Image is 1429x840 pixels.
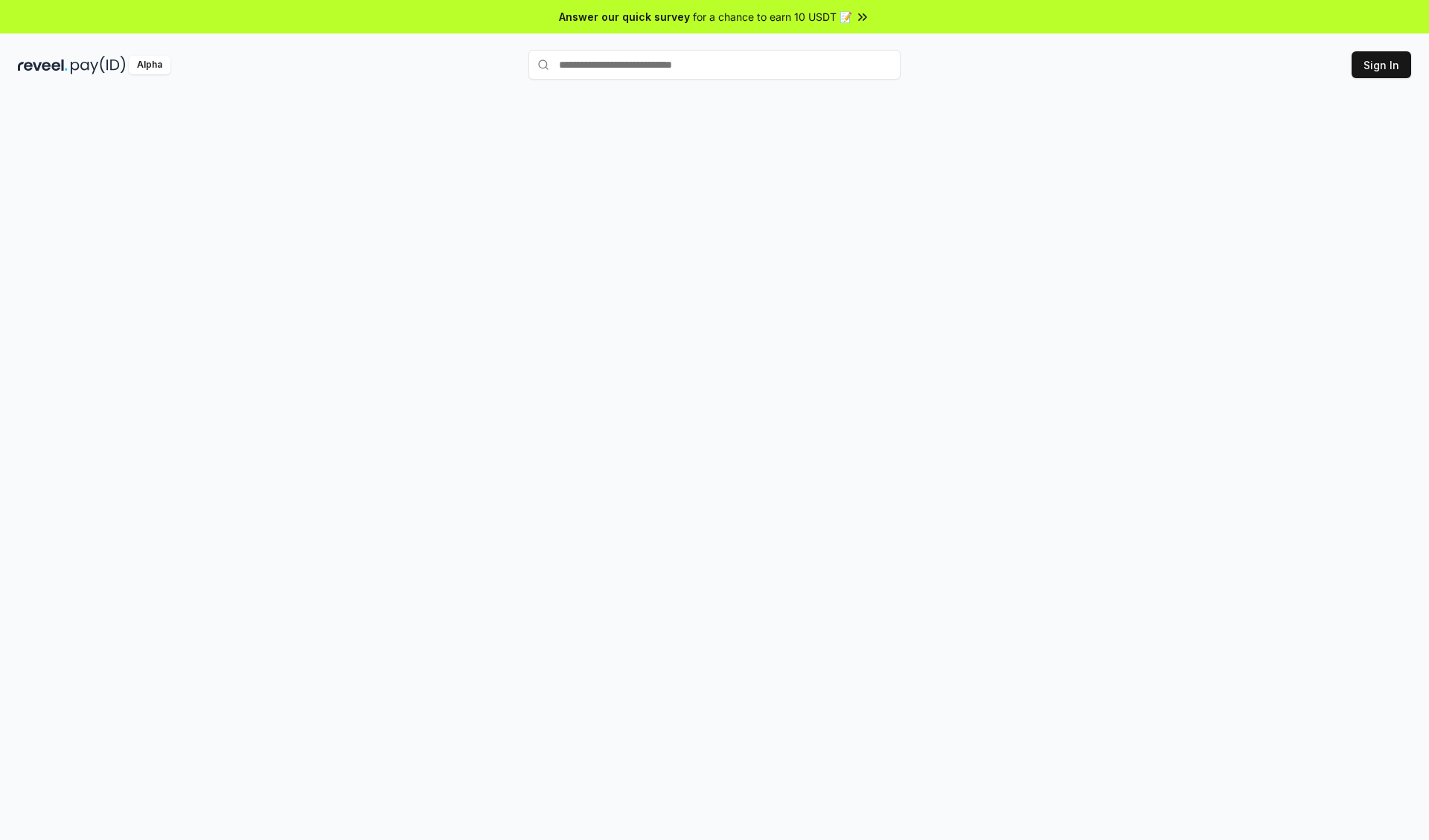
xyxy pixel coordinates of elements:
span: for a chance to earn 10 USDT 📝 [693,9,852,25]
div: Alpha [129,56,170,74]
img: reveel_dark [18,56,68,74]
span: Answer our quick survey [559,9,690,25]
img: pay_id [71,56,126,74]
button: Sign In [1352,51,1411,78]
